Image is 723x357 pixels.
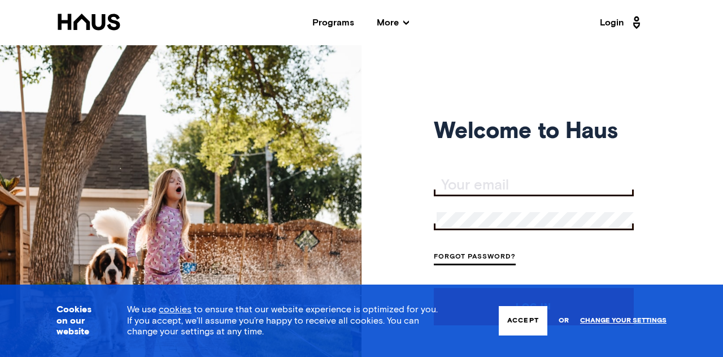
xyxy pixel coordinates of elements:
a: Change your settings [580,317,667,325]
a: Forgot Password? [434,250,516,265]
a: Programs [312,18,354,27]
input: Your email [437,178,634,193]
span: More [377,18,409,27]
button: Accept [499,306,547,336]
h3: Cookies on our website [56,304,99,337]
input: Your password [437,212,634,228]
span: We use to ensure that our website experience is optimized for you. If you accept, we’ll assume yo... [127,305,438,336]
a: Login [600,14,644,32]
span: or [559,311,569,331]
h1: Welcome to Haus [434,122,634,142]
a: cookies [159,305,191,314]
